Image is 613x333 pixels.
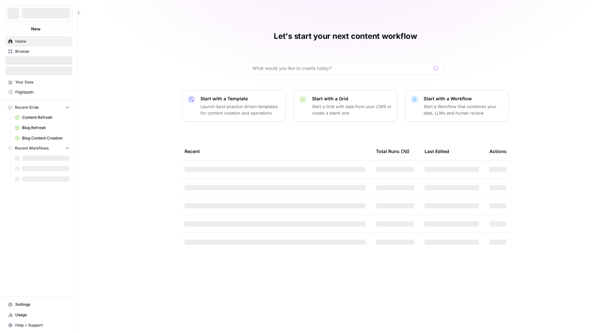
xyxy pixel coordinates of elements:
[405,90,509,122] button: Start with a WorkflowStart a Workflow that combines your data, LLMs and human review
[185,142,366,160] div: Recent
[15,105,39,110] span: Recent Grids
[294,90,397,122] button: Start with a GridStart a Grid with data from your CMS or create a blank one
[15,312,69,318] span: Usage
[425,142,449,160] div: Last Edited
[200,95,280,102] p: Start with a Template
[15,49,69,54] span: Browse
[312,103,392,116] p: Start a Grid with data from your CMS or create a blank one
[5,103,72,112] button: Recent Grids
[15,302,69,307] span: Settings
[12,123,72,133] a: Blog Refresh
[424,103,503,116] p: Start a Workflow that combines your data, LLMs and human review
[5,46,72,57] a: Browse
[424,95,503,102] p: Start with a Workflow
[15,322,69,328] span: Help + Support
[200,103,280,116] p: Launch best-practice driven templates for content creation and operations
[182,90,286,122] button: Start with a TemplateLaunch best-practice driven templates for content creation and operations
[312,95,392,102] p: Start with a Grid
[5,87,72,97] a: Flightpath
[5,36,72,47] a: Home
[15,145,49,151] span: Recent Workflows
[22,115,69,120] span: Content Refresh
[31,26,41,32] span: New
[5,310,72,320] a: Usage
[5,299,72,310] a: Settings
[5,77,72,87] a: Your Data
[22,135,69,141] span: Blog Content Creation
[15,39,69,44] span: Home
[5,24,72,34] button: New
[15,79,69,85] span: Your Data
[12,133,72,143] a: Blog Content Creation
[5,320,72,330] button: Help + Support
[5,143,72,153] button: Recent Workflows
[274,31,417,41] h1: Let's start your next content workflow
[252,65,431,72] input: What would you like to create today?
[15,89,69,95] span: Flightpath
[22,125,69,131] span: Blog Refresh
[12,112,72,123] a: Content Refresh
[376,142,409,160] div: Total Runs (7d)
[489,142,507,160] div: Actions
